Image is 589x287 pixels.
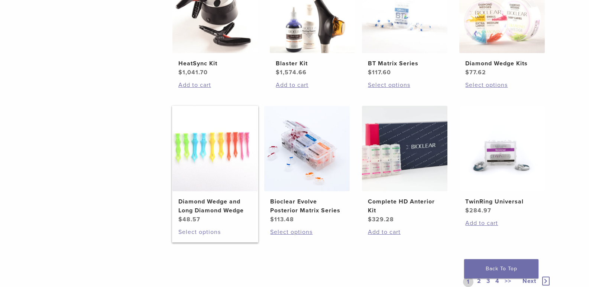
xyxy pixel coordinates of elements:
[178,59,252,68] h2: HeatSync Kit
[172,106,258,191] img: Diamond Wedge and Long Diamond Wedge
[476,277,483,287] a: 2
[270,228,344,237] a: Select options for “Bioclear Evolve Posterior Matrix Series”
[368,69,372,76] span: $
[465,69,486,76] bdi: 77.62
[270,216,274,223] span: $
[465,81,539,89] a: Select options for “Diamond Wedge Kits”
[494,277,501,287] a: 4
[465,207,491,214] bdi: 284.97
[178,81,252,89] a: Add to cart: “HeatSync Kit”
[368,81,441,89] a: Select options for “BT Matrix Series”
[178,197,252,215] h2: Diamond Wedge and Long Diamond Wedge
[459,106,545,191] img: TwinRing Universal
[178,228,252,237] a: Select options for “Diamond Wedge and Long Diamond Wedge”
[503,277,513,287] a: >>
[485,277,492,287] a: 3
[368,69,391,76] bdi: 117.60
[465,59,539,68] h2: Diamond Wedge Kits
[270,197,344,215] h2: Bioclear Evolve Posterior Matrix Series
[172,106,259,224] a: Diamond Wedge and Long Diamond WedgeDiamond Wedge and Long Diamond Wedge $48.57
[465,197,539,206] h2: TwinRing Universal
[276,69,280,76] span: $
[368,216,394,223] bdi: 329.28
[178,216,182,223] span: $
[270,216,294,223] bdi: 113.48
[368,59,441,68] h2: BT Matrix Series
[276,81,349,89] a: Add to cart: “Blaster Kit”
[464,259,538,278] a: Back To Top
[362,106,448,224] a: Complete HD Anterior KitComplete HD Anterior Kit $329.28
[264,106,350,224] a: Bioclear Evolve Posterior Matrix SeriesBioclear Evolve Posterior Matrix Series $113.48
[362,106,447,191] img: Complete HD Anterior Kit
[465,219,539,228] a: Add to cart: “TwinRing Universal”
[264,106,350,191] img: Bioclear Evolve Posterior Matrix Series
[522,277,536,285] span: Next
[465,69,469,76] span: $
[465,207,469,214] span: $
[178,69,182,76] span: $
[178,216,200,223] bdi: 48.57
[368,197,441,215] h2: Complete HD Anterior Kit
[276,59,349,68] h2: Blaster Kit
[368,216,372,223] span: $
[463,277,473,287] a: 1
[459,106,546,215] a: TwinRing UniversalTwinRing Universal $284.97
[178,69,208,76] bdi: 1,041.70
[276,69,307,76] bdi: 1,574.66
[368,228,441,237] a: Add to cart: “Complete HD Anterior Kit”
